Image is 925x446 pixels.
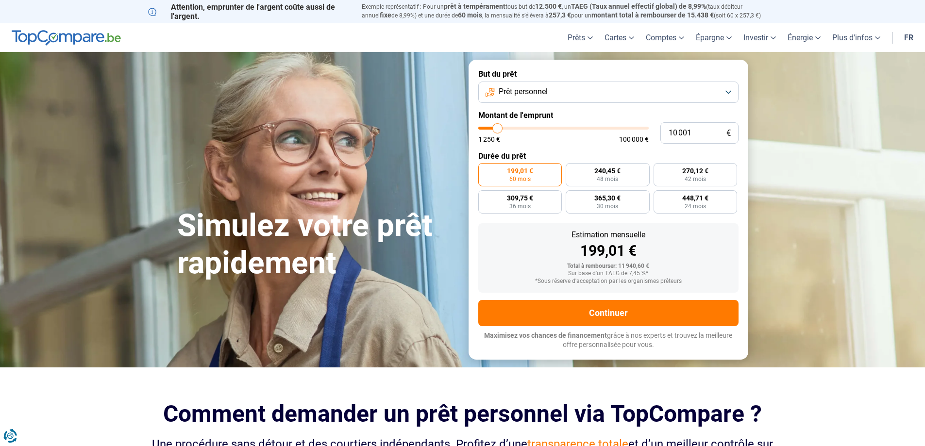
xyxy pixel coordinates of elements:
[549,11,571,19] span: 257,3 €
[594,195,621,201] span: 365,30 €
[499,86,548,97] span: Prêt personnel
[594,167,621,174] span: 240,45 €
[484,331,607,339] span: Maximisez vos chances de financement
[507,167,533,174] span: 199,01 €
[826,23,886,52] a: Plus d'infos
[478,111,739,120] label: Montant de l'emprunt
[177,207,457,282] h1: Simulez votre prêt rapidement
[562,23,599,52] a: Prêts
[591,11,714,19] span: montant total à rembourser de 15.438 €
[682,195,708,201] span: 448,71 €
[898,23,919,52] a: fr
[444,2,505,10] span: prêt à tempérament
[148,400,777,427] h2: Comment demander un prêt personnel via TopCompare ?
[597,203,618,209] span: 30 mois
[599,23,640,52] a: Cartes
[685,176,706,182] span: 42 mois
[726,129,731,137] span: €
[738,23,782,52] a: Investir
[148,2,350,21] p: Attention, emprunter de l'argent coûte aussi de l'argent.
[486,231,731,239] div: Estimation mensuelle
[685,203,706,209] span: 24 mois
[507,195,533,201] span: 309,75 €
[478,151,739,161] label: Durée du prêt
[690,23,738,52] a: Épargne
[619,136,649,143] span: 100 000 €
[509,176,531,182] span: 60 mois
[380,11,391,19] span: fixe
[478,82,739,103] button: Prêt personnel
[458,11,482,19] span: 60 mois
[486,263,731,270] div: Total à rembourser: 11 940,60 €
[682,167,708,174] span: 270,12 €
[486,244,731,258] div: 199,01 €
[486,270,731,277] div: Sur base d'un TAEG de 7,45 %*
[478,300,739,326] button: Continuer
[478,136,500,143] span: 1 250 €
[478,69,739,79] label: But du prêt
[362,2,777,20] p: Exemple représentatif : Pour un tous but de , un (taux débiteur annuel de 8,99%) et une durée de ...
[597,176,618,182] span: 48 mois
[12,30,121,46] img: TopCompare
[535,2,562,10] span: 12.500 €
[509,203,531,209] span: 36 mois
[571,2,706,10] span: TAEG (Taux annuel effectif global) de 8,99%
[782,23,826,52] a: Énergie
[478,331,739,350] p: grâce à nos experts et trouvez la meilleure offre personnalisée pour vous.
[640,23,690,52] a: Comptes
[486,278,731,285] div: *Sous réserve d'acceptation par les organismes prêteurs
